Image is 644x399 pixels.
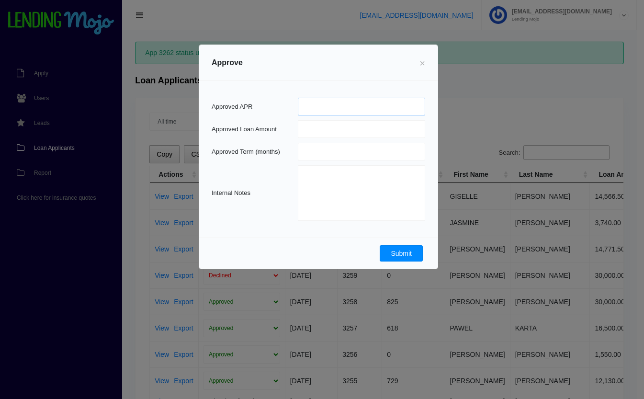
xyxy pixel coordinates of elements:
[212,147,298,157] div: Approved Term (months)
[419,58,425,68] span: ×
[212,57,243,68] h5: Approve
[212,188,298,198] div: Internal Notes
[212,125,298,134] div: Approved Loan Amount
[380,245,423,262] button: Submit
[412,49,433,76] button: ×
[212,102,298,112] div: Approved APR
